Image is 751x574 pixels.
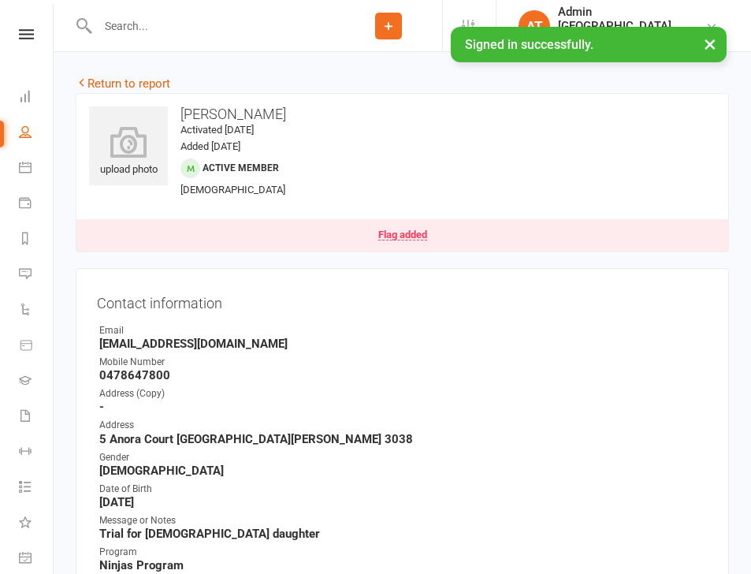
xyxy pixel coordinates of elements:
button: × [696,27,724,61]
strong: [DEMOGRAPHIC_DATA] [99,464,708,478]
a: People [19,116,54,151]
strong: - [99,400,708,414]
a: What's New [19,506,54,542]
div: Address (Copy) [99,386,708,401]
span: Active member [203,162,279,173]
a: Product Sales [19,329,54,364]
strong: Ninjas Program [99,558,708,572]
div: AT [519,10,550,42]
strong: 5 Anora Court [GEOGRAPHIC_DATA][PERSON_NAME] 3038 [99,432,708,446]
div: Mobile Number [99,355,708,370]
span: [DEMOGRAPHIC_DATA] [180,184,285,196]
div: Message or Notes [99,513,708,528]
div: Flag added [378,229,427,240]
strong: [EMAIL_ADDRESS][DOMAIN_NAME] [99,337,708,351]
strong: [DATE] [99,495,708,509]
input: Search... [93,15,335,37]
h3: [PERSON_NAME] [89,106,716,122]
h3: Contact information [97,289,708,311]
div: upload photo [89,126,168,178]
a: Dashboard [19,80,54,116]
a: Payments [19,187,54,222]
div: Address [99,418,708,433]
div: Gender [99,450,708,465]
time: Activated [DATE] [180,124,254,136]
div: Email [99,323,708,338]
time: Added [DATE] [180,140,240,152]
strong: Trial for [DEMOGRAPHIC_DATA] daughter [99,527,708,541]
div: Date of Birth [99,482,708,497]
a: Calendar [19,151,54,187]
strong: 0478647800 [99,368,708,382]
div: Program [99,545,708,560]
a: Reports [19,222,54,258]
div: Admin [GEOGRAPHIC_DATA] [558,5,705,33]
span: Signed in successfully. [465,37,593,52]
a: Return to report [76,76,170,91]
